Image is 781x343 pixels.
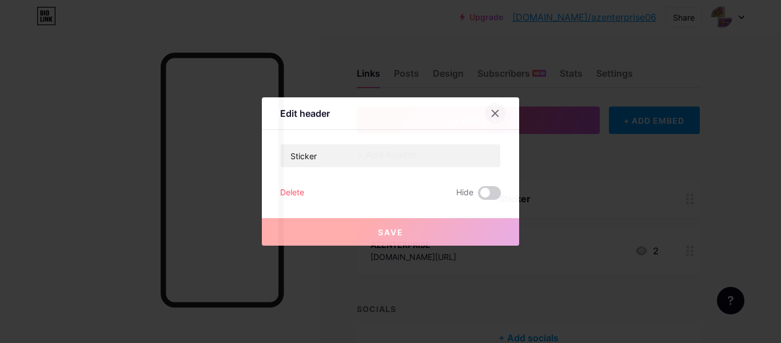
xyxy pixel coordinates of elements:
button: Save [262,218,519,246]
span: Save [378,227,404,237]
div: Delete [280,186,304,200]
span: Hide [456,186,473,200]
div: Edit header [280,107,330,120]
input: Title [281,144,500,167]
